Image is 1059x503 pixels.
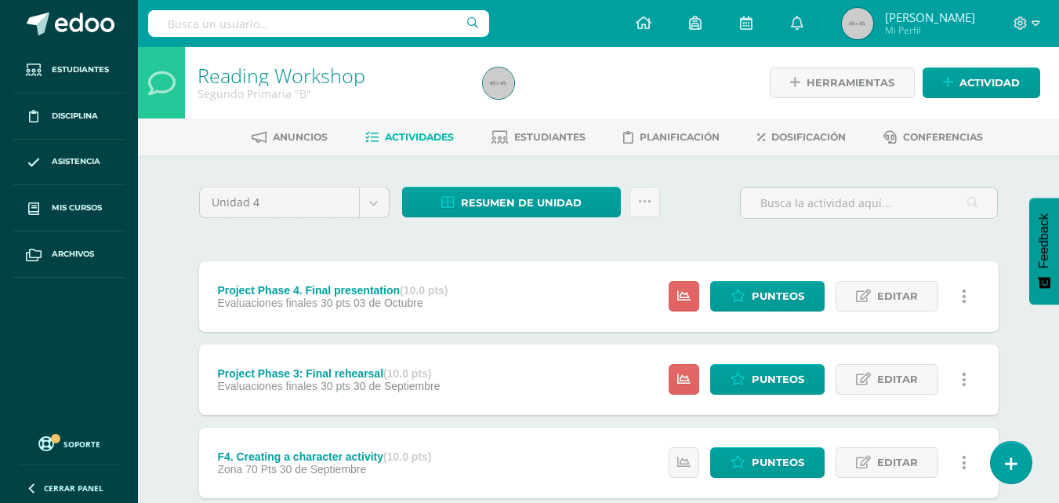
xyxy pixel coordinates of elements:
span: Anuncios [273,131,328,143]
span: Disciplina [52,110,98,122]
strong: (10.0 pts) [383,450,431,463]
span: Mi Perfil [885,24,975,37]
span: Mis cursos [52,202,102,214]
span: Feedback [1037,213,1051,268]
button: Feedback - Mostrar encuesta [1029,198,1059,304]
a: Actividades [365,125,454,150]
span: Punteos [752,282,804,311]
a: Planificación [623,125,720,150]
a: Conferencias [883,125,983,150]
span: Punteos [752,365,804,394]
a: Herramientas [770,67,915,98]
span: Archivos [52,248,94,261]
span: 30 de Septiembre [354,380,441,392]
a: Resumen de unidad [402,187,621,217]
a: Unidad 4 [200,188,389,217]
span: Editar [877,365,918,394]
span: Editar [877,448,918,477]
span: Punteos [752,448,804,477]
h1: Reading Workshop [198,64,464,86]
a: Disciplina [13,93,125,140]
span: Asistencia [52,155,100,168]
a: Mis cursos [13,185,125,231]
div: F4. Creating a character activity [217,450,431,463]
div: Segundo Primaria 'B' [198,86,464,101]
span: Editar [877,282,918,311]
span: Evaluaciones finales 30 pts [217,380,350,392]
span: Actividades [385,131,454,143]
a: Actividad [923,67,1040,98]
span: Resumen de unidad [461,188,582,217]
span: 03 de Octubre [354,297,423,309]
span: 30 de Septiembre [280,463,367,476]
a: Punteos [710,281,825,312]
a: Anuncios [252,125,328,150]
span: [PERSON_NAME] [885,9,975,25]
img: 45x45 [483,67,514,99]
strong: (10.0 pts) [400,284,448,297]
span: Actividad [959,68,1020,97]
input: Busca un usuario... [148,10,489,37]
a: Estudiantes [491,125,586,150]
div: Project Phase 4. Final presentation [217,284,448,297]
strong: (10.0 pts) [383,367,431,380]
a: Dosificación [757,125,846,150]
span: Cerrar panel [44,483,103,494]
span: Evaluaciones finales 30 pts [217,297,350,309]
img: 45x45 [842,8,873,39]
a: Asistencia [13,140,125,186]
span: Estudiantes [52,64,109,76]
a: Estudiantes [13,47,125,93]
span: Herramientas [807,68,894,97]
a: Punteos [710,447,825,478]
a: Soporte [19,432,119,454]
span: Planificación [640,131,720,143]
span: Soporte [63,439,100,450]
a: Punteos [710,364,825,395]
input: Busca la actividad aquí... [741,188,997,218]
span: Conferencias [903,131,983,143]
span: Estudiantes [514,131,586,143]
a: Reading Workshop [198,62,365,89]
a: Archivos [13,231,125,278]
span: Zona 70 Pts [217,463,277,476]
span: Dosificación [771,131,846,143]
span: Unidad 4 [212,188,347,217]
div: Project Phase 3: Final rehearsal [217,367,440,380]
